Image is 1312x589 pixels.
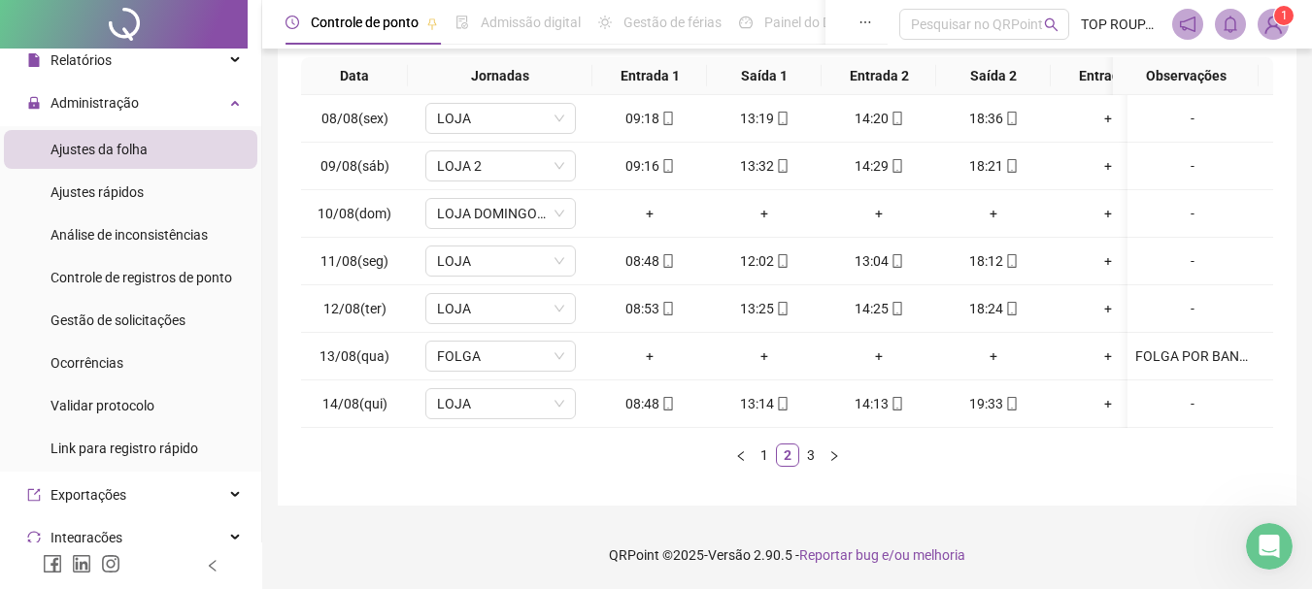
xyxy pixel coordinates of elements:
[735,450,747,462] span: left
[1059,108,1158,129] div: +
[1059,203,1158,224] div: +
[311,15,419,30] span: Controle de ponto
[1281,9,1288,22] span: 1
[776,443,799,467] li: 2
[1113,57,1259,95] th: Observações
[1135,108,1250,129] div: -
[659,159,675,173] span: mobile
[1044,17,1059,32] span: search
[318,206,391,221] span: 10/08(dom)
[659,254,675,268] span: mobile
[600,155,699,177] div: 09:16
[50,270,232,285] span: Controle de registros de ponto
[320,253,388,269] span: 11/08(seg)
[437,389,564,418] span: LOJA
[828,450,840,462] span: right
[600,298,699,319] div: 08:53
[437,246,564,276] span: LOJA
[1059,250,1158,272] div: +
[50,95,139,111] span: Administração
[554,303,565,314] span: down
[598,16,612,29] span: sun
[715,108,814,129] div: 13:19
[715,155,814,177] div: 13:32
[437,294,564,323] span: LOJA
[774,159,790,173] span: mobile
[708,547,751,563] span: Versão
[829,345,928,367] div: +
[50,398,154,413] span: Validar protocolo
[889,254,904,268] span: mobile
[1003,159,1019,173] span: mobile
[27,531,41,544] span: sync
[799,443,823,467] li: 3
[554,350,565,362] span: down
[50,530,122,545] span: Integrações
[600,108,699,129] div: 09:18
[1259,10,1288,39] img: 17852
[715,393,814,414] div: 13:14
[858,16,872,29] span: ellipsis
[944,298,1043,319] div: 18:24
[822,57,936,95] th: Entrada 2
[829,155,928,177] div: 14:29
[206,559,219,573] span: left
[592,57,707,95] th: Entrada 1
[715,298,814,319] div: 13:25
[889,112,904,125] span: mobile
[50,487,126,503] span: Exportações
[623,15,722,30] span: Gestão de férias
[800,444,822,466] a: 3
[554,160,565,172] span: down
[799,547,965,563] span: Reportar bug e/ou melhoria
[50,227,208,243] span: Análise de inconsistências
[43,554,62,573] span: facebook
[426,17,438,29] span: pushpin
[889,302,904,315] span: mobile
[554,208,565,219] span: down
[659,302,675,315] span: mobile
[50,184,144,200] span: Ajustes rápidos
[754,444,775,466] a: 1
[707,57,822,95] th: Saída 1
[1121,65,1251,86] span: Observações
[554,113,565,124] span: down
[1059,298,1158,319] div: +
[27,53,41,67] span: file
[50,312,185,328] span: Gestão de solicitações
[437,342,564,371] span: FOLGA
[889,397,904,410] span: mobile
[774,397,790,410] span: mobile
[437,199,564,228] span: LOJA DOMINGO 2
[889,159,904,173] span: mobile
[1274,6,1294,25] sup: Atualize o seu contato no menu Meus Dados
[262,521,1312,589] footer: QRPoint © 2025 - 2.90.5 -
[944,155,1043,177] div: 18:21
[437,151,564,180] span: LOJA 2
[774,302,790,315] span: mobile
[774,112,790,125] span: mobile
[27,488,41,502] span: export
[829,298,928,319] div: 14:25
[944,108,1043,129] div: 18:36
[774,254,790,268] span: mobile
[936,57,1051,95] th: Saída 2
[944,203,1043,224] div: +
[50,142,148,157] span: Ajustes da folha
[600,250,699,272] div: 08:48
[764,15,840,30] span: Painel do DP
[286,16,299,29] span: clock-circle
[829,203,928,224] div: +
[1003,254,1019,268] span: mobile
[321,111,388,126] span: 08/08(sex)
[322,396,387,411] span: 14/08(qui)
[1135,250,1250,272] div: -
[27,96,41,110] span: lock
[408,57,592,95] th: Jornadas
[481,15,581,30] span: Admissão digital
[320,158,389,174] span: 09/08(sáb)
[777,444,798,466] a: 2
[72,554,91,573] span: linkedin
[715,250,814,272] div: 12:02
[1059,393,1158,414] div: +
